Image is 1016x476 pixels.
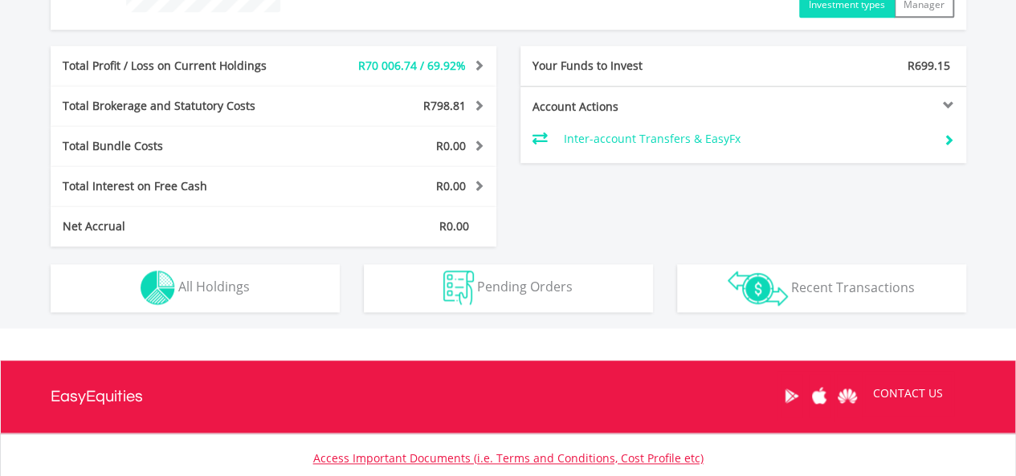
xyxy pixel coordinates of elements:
[520,58,744,74] div: Your Funds to Invest
[439,218,469,234] span: R0.00
[908,58,950,73] span: R699.15
[520,99,744,115] div: Account Actions
[178,278,250,295] span: All Holdings
[862,371,954,416] a: CONTACT US
[51,264,340,312] button: All Holdings
[728,271,788,306] img: transactions-zar-wht.png
[806,371,834,421] a: Apple
[791,278,915,295] span: Recent Transactions
[777,371,806,421] a: Google Play
[443,271,474,305] img: pending_instructions-wht.png
[423,98,466,113] span: R798.81
[834,371,862,421] a: Huawei
[313,450,704,466] a: Access Important Documents (i.e. Terms and Conditions, Cost Profile etc)
[51,360,143,433] a: EasyEquities
[141,271,175,305] img: holdings-wht.png
[436,178,466,193] span: R0.00
[51,98,311,114] div: Total Brokerage and Statutory Costs
[51,218,311,234] div: Net Accrual
[51,178,311,194] div: Total Interest on Free Cash
[51,58,311,74] div: Total Profit / Loss on Current Holdings
[436,138,466,153] span: R0.00
[364,264,653,312] button: Pending Orders
[477,278,573,295] span: Pending Orders
[677,264,966,312] button: Recent Transactions
[358,58,466,73] span: R70 006.74 / 69.92%
[51,138,311,154] div: Total Bundle Costs
[564,127,931,151] td: Inter-account Transfers & EasyFx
